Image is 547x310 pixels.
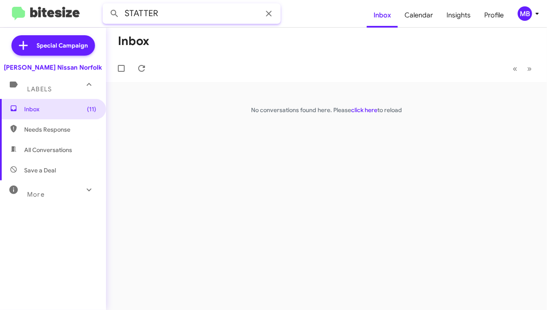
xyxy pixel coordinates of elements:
[508,60,522,77] button: Previous
[4,63,102,72] div: [PERSON_NAME] Nissan Norfolk
[24,146,72,154] span: All Conversations
[37,41,88,50] span: Special Campaign
[440,3,477,28] a: Insights
[87,105,96,113] span: (11)
[518,6,532,21] div: MB
[508,60,537,77] nav: Page navigation example
[527,63,532,74] span: »
[511,6,538,21] button: MB
[367,3,398,28] a: Inbox
[103,3,281,24] input: Search
[351,106,377,114] a: click here
[398,3,440,28] a: Calendar
[24,125,96,134] span: Needs Response
[118,34,149,48] h1: Inbox
[11,35,95,56] a: Special Campaign
[24,105,96,113] span: Inbox
[513,63,517,74] span: «
[477,3,511,28] a: Profile
[106,106,547,114] p: No conversations found here. Please to reload
[27,85,52,93] span: Labels
[24,166,56,175] span: Save a Deal
[522,60,537,77] button: Next
[27,191,45,198] span: More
